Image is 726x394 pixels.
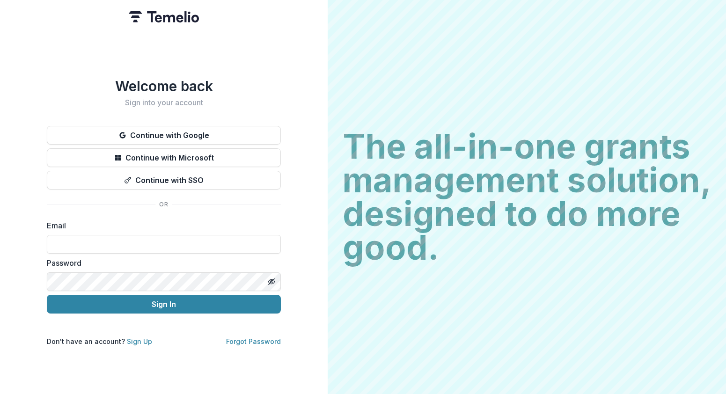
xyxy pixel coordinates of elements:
[47,336,152,346] p: Don't have an account?
[47,148,281,167] button: Continue with Microsoft
[47,98,281,107] h2: Sign into your account
[47,126,281,145] button: Continue with Google
[47,220,275,231] label: Email
[129,11,199,22] img: Temelio
[47,78,281,95] h1: Welcome back
[47,257,275,269] label: Password
[127,337,152,345] a: Sign Up
[226,337,281,345] a: Forgot Password
[47,295,281,314] button: Sign In
[264,274,279,289] button: Toggle password visibility
[47,171,281,190] button: Continue with SSO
